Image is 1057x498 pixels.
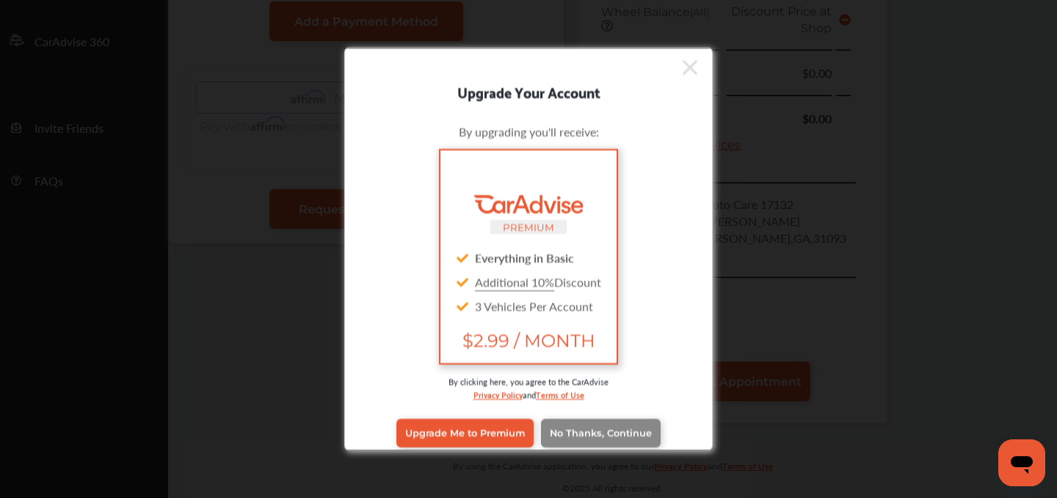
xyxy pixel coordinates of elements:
[367,122,690,139] div: By upgrading you'll receive:
[396,419,534,447] a: Upgrade Me to Premium
[475,273,554,290] u: Additional 10%
[550,428,652,439] span: No Thanks, Continue
[367,375,690,415] div: By clicking here, you agree to the CarAdvise and
[452,329,605,351] span: $2.99 / MONTH
[503,221,554,232] small: PREMIUM
[473,387,523,400] a: Privacy Policy
[998,439,1045,486] iframe: Button to launch messaging window
[475,249,574,266] strong: Everything in Basic
[345,79,712,103] div: Upgrade Your Account
[475,273,601,290] span: Discount
[541,419,661,447] a: No Thanks, Continue
[536,387,584,400] a: Terms of Use
[452,293,605,318] div: 3 Vehicles Per Account
[405,428,525,439] span: Upgrade Me to Premium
